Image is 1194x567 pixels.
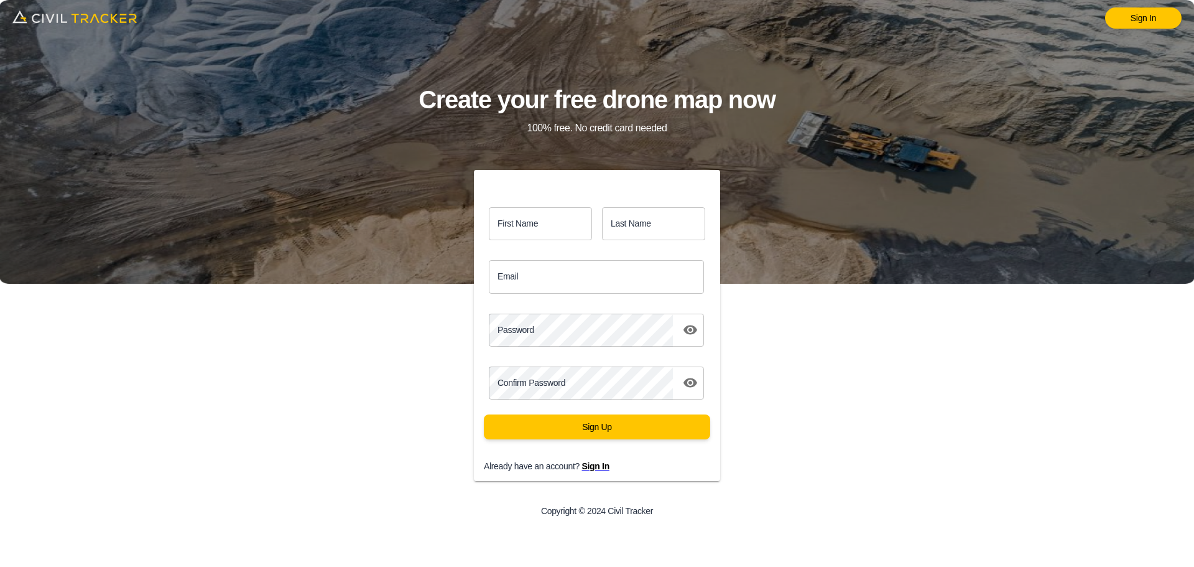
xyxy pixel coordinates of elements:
a: Sign In [582,461,609,471]
p: Copyright © 2024 Civil Tracker [541,506,653,516]
input: Email [489,260,704,293]
img: logo [12,6,137,27]
input: Last name [602,207,705,240]
button: toggle password visibility [678,370,703,395]
input: First name [489,207,592,240]
button: toggle password visibility [678,317,703,342]
button: Sign Up [484,415,710,439]
h1: Create your free drone map now [419,80,775,120]
a: Sign In [1105,7,1182,29]
p: Already have an account? [484,461,730,471]
p: 100% free. No credit card needed [527,120,667,136]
